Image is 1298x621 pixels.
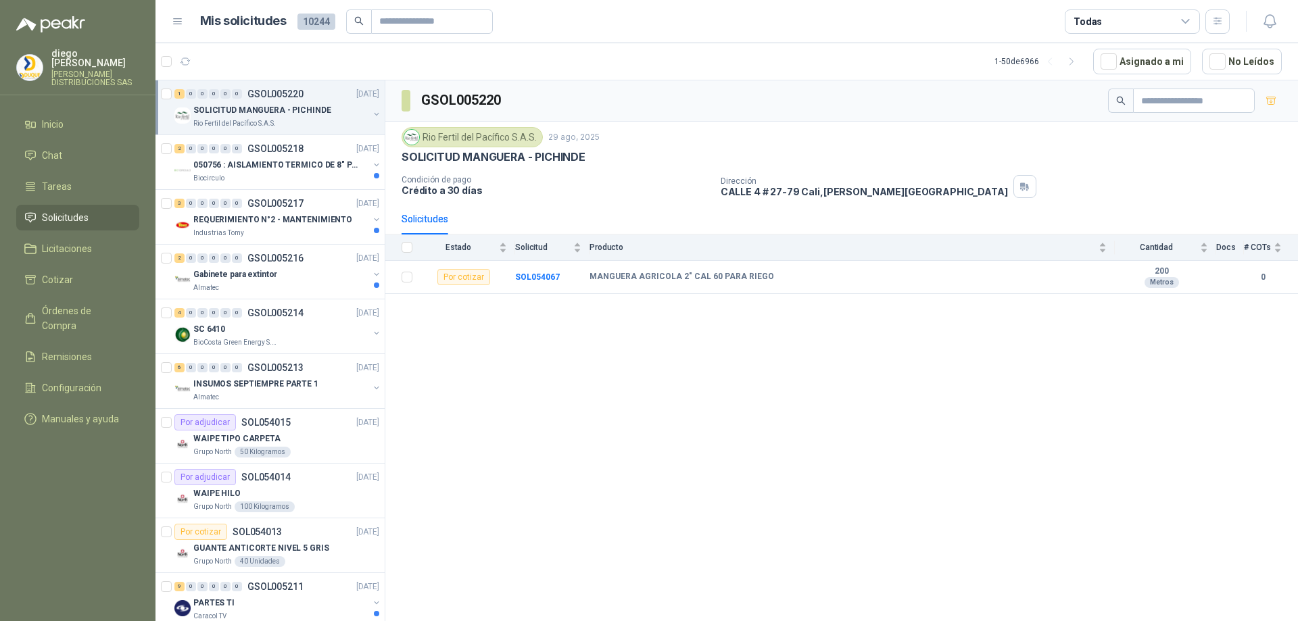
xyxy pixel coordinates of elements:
[174,359,382,403] a: 6 0 0 0 0 0 GSOL005213[DATE] Company LogoINSUMOS SEPTIEMPRE PARTE 1Almatec
[297,14,335,30] span: 10244
[356,526,379,539] p: [DATE]
[51,70,139,86] p: [PERSON_NAME] DISTRIBUCIONES SAS
[174,86,382,129] a: 1 0 0 0 0 0 GSOL005220[DATE] Company LogoSOLICITUD MANGUERA - PICHINDERio Fertil del Pacífico S.A.S.
[356,307,379,320] p: [DATE]
[174,436,191,452] img: Company Logo
[197,199,208,208] div: 0
[220,363,231,372] div: 0
[1115,234,1216,261] th: Cantidad
[174,363,185,372] div: 6
[515,272,560,282] a: SOL054067
[193,214,352,226] p: REQUERIMIENTO N°2 - MANTENIMIENTO
[220,582,231,591] div: 0
[590,272,774,282] b: MANGUERA AGRICOLA 2" CAL 60 PARA RIEGO
[209,89,219,99] div: 0
[193,487,241,500] p: WAIPE HILO
[186,199,196,208] div: 0
[16,298,139,339] a: Órdenes de Compra
[174,199,185,208] div: 3
[193,542,329,555] p: GUANTE ANTICORTE NIVEL 5 GRIS
[232,253,242,263] div: 0
[1074,14,1102,29] div: Todas
[16,205,139,230] a: Solicitudes
[356,471,379,484] p: [DATE]
[42,349,92,364] span: Remisiones
[186,144,196,153] div: 0
[721,176,1008,186] p: Dirección
[17,55,43,80] img: Company Logo
[42,412,119,426] span: Manuales y ayuda
[209,253,219,263] div: 0
[193,378,318,391] p: INSUMOS SEPTIEMPRE PARTE 1
[1244,243,1271,252] span: # COTs
[193,501,232,512] p: Grupo North
[232,363,242,372] div: 0
[232,144,242,153] div: 0
[186,253,196,263] div: 0
[193,268,277,281] p: Gabinete para extintor
[174,162,191,178] img: Company Logo
[193,556,232,567] p: Grupo North
[247,582,304,591] p: GSOL005211
[193,228,244,239] p: Industrias Tomy
[404,130,419,145] img: Company Logo
[356,362,379,374] p: [DATE]
[1115,243,1197,252] span: Cantidad
[1244,234,1298,261] th: # COTs
[402,150,585,164] p: SOLICITUD MANGUERA - PICHINDE
[193,447,232,457] p: Grupo North
[721,186,1008,197] p: CALLE 4 # 27-79 Cali , [PERSON_NAME][GEOGRAPHIC_DATA]
[193,392,219,403] p: Almatec
[241,472,291,482] p: SOL054014
[193,432,281,445] p: WAIPE TIPO CARPETA
[232,89,242,99] div: 0
[16,406,139,432] a: Manuales y ayuda
[42,241,92,256] span: Licitaciones
[1216,234,1244,261] th: Docs
[421,90,503,111] h3: GSOL005220
[220,89,231,99] div: 0
[51,49,139,68] p: diego [PERSON_NAME]
[174,524,227,540] div: Por cotizar
[42,303,126,333] span: Órdenes de Compra
[174,272,191,288] img: Company Logo
[16,16,85,32] img: Logo peakr
[174,107,191,124] img: Company Logo
[590,243,1096,252] span: Producto
[402,175,710,184] p: Condición de pago
[16,344,139,370] a: Remisiones
[174,469,236,485] div: Por adjudicar
[193,159,362,172] p: 050756 : AISLAMIENTO TERMICO DE 8" PARA TUBERIA
[42,210,89,225] span: Solicitudes
[42,380,101,395] span: Configuración
[186,308,196,318] div: 0
[1093,49,1191,74] button: Asignado a mi
[232,199,242,208] div: 0
[174,217,191,233] img: Company Logo
[209,363,219,372] div: 0
[420,234,515,261] th: Estado
[174,144,185,153] div: 2
[1115,266,1208,277] b: 200
[247,144,304,153] p: GSOL005218
[193,323,225,336] p: SC 6410
[1116,96,1126,105] span: search
[233,527,282,537] p: SOL054013
[1244,271,1282,284] b: 0
[247,253,304,263] p: GSOL005216
[193,104,331,117] p: SOLICITUD MANGUERA - PICHINDE
[200,11,287,31] h1: Mis solicitudes
[16,375,139,401] a: Configuración
[247,308,304,318] p: GSOL005214
[209,308,219,318] div: 0
[235,501,295,512] div: 100 Kilogramos
[241,418,291,427] p: SOL054015
[548,131,600,144] p: 29 ago, 2025
[209,144,219,153] div: 0
[1202,49,1282,74] button: No Leídos
[402,184,710,196] p: Crédito a 30 días
[220,144,231,153] div: 0
[247,199,304,208] p: GSOL005217
[1145,277,1179,288] div: Metros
